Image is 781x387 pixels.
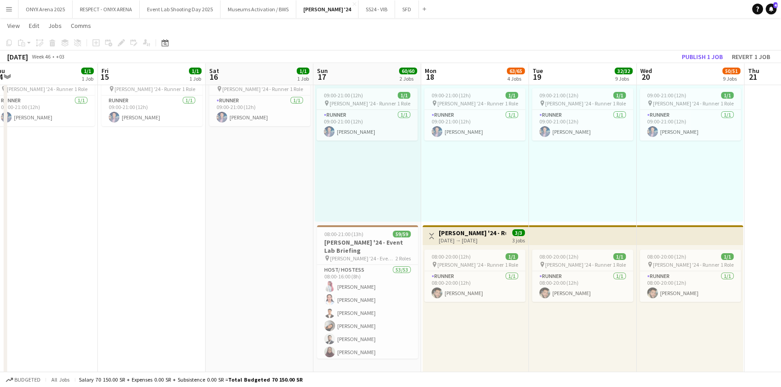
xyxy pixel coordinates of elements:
[723,75,740,82] div: 9 Jobs
[437,261,504,268] span: [PERSON_NAME] '24 - Runner
[512,229,525,236] span: 3/3
[208,72,219,82] span: 16
[67,20,95,32] a: Comms
[505,261,518,268] span: 1 Role
[766,4,776,14] a: 4
[640,250,741,302] app-job-card: 08:00-20:00 (12h)1/1 [PERSON_NAME] '24 - Runner1 RoleRunner1/108:00-20:00 (12h)[PERSON_NAME]
[613,100,626,107] span: 1 Role
[424,271,525,302] app-card-role: Runner1/108:00-20:00 (12h)[PERSON_NAME]
[316,72,328,82] span: 17
[48,22,62,30] span: Jobs
[432,253,471,260] span: 08:00-20:00 (12h)
[647,92,686,99] span: 09:00-21:00 (12h)
[14,377,41,383] span: Budgeted
[73,0,140,18] button: RESPECT - ONYX ARENA
[101,64,202,126] app-job-card: 09:00-21:00 (12h)1/1[PERSON_NAME] '24 - Runner [PERSON_NAME] '24 - Runner1 RoleRunner1/109:00-21:...
[545,100,611,107] span: [PERSON_NAME] '24 - Runner
[507,75,524,82] div: 4 Jobs
[82,75,93,82] div: 1 Job
[615,68,633,74] span: 32/32
[358,0,395,18] button: SS24 - VIB
[721,253,734,260] span: 1/1
[423,72,436,82] span: 18
[317,225,418,359] div: 08:00-21:00 (13h)59/59[PERSON_NAME] '24 - Event Lab Briefing [PERSON_NAME] '24 - Event Lab Briefi...
[439,229,506,237] h3: [PERSON_NAME] '24 - Runner
[615,75,632,82] div: 9 Jobs
[439,237,506,244] div: [DATE] → [DATE]
[101,96,202,126] app-card-role: Runner1/109:00-21:00 (12h)[PERSON_NAME]
[432,92,471,99] span: 09:00-21:00 (12h)
[748,67,759,75] span: Thu
[539,253,579,260] span: 08:00-20:00 (12h)
[395,255,411,262] span: 2 Roles
[532,88,633,141] app-job-card: 09:00-21:00 (12h)1/1 [PERSON_NAME] '24 - Runner1 RoleRunner1/109:00-21:00 (12h)[PERSON_NAME]
[50,376,71,383] span: All jobs
[395,0,419,18] button: SFD
[56,53,64,60] div: +03
[505,92,518,99] span: 1/1
[425,67,436,75] span: Mon
[722,68,740,74] span: 50/51
[81,68,94,74] span: 1/1
[539,92,579,99] span: 09:00-21:00 (12h)
[678,51,726,63] button: Publish 1 job
[639,72,652,82] span: 20
[640,67,652,75] span: Wed
[397,100,410,107] span: 1 Role
[505,100,518,107] span: 1 Role
[512,236,525,244] div: 3 jobs
[140,0,221,18] button: Event Lab Shooting Day 2025
[45,20,65,32] a: Jobs
[182,86,195,92] span: 1 Role
[74,86,87,92] span: 1 Role
[189,75,201,82] div: 1 Job
[330,100,396,107] span: [PERSON_NAME] '24 - Runner
[317,67,328,75] span: Sun
[613,92,626,99] span: 1/1
[296,0,358,18] button: [PERSON_NAME] '24
[209,64,310,126] app-job-card: 09:00-21:00 (12h)1/1[PERSON_NAME] '24 - Runner [PERSON_NAME] '24 - Runner1 RoleRunner1/109:00-21:...
[507,68,525,74] span: 63/65
[721,92,734,99] span: 1/1
[399,68,417,74] span: 60/60
[7,22,20,30] span: View
[398,92,410,99] span: 1/1
[728,51,774,63] button: Revert 1 job
[71,22,91,30] span: Comms
[545,261,611,268] span: [PERSON_NAME] '24 - Runner
[297,75,309,82] div: 1 Job
[7,86,73,92] span: [PERSON_NAME] '24 - Runner
[18,0,73,18] button: ONYX Arena 2025
[4,20,23,32] a: View
[424,88,525,141] app-job-card: 09:00-21:00 (12h)1/1 [PERSON_NAME] '24 - Runner1 RoleRunner1/109:00-21:00 (12h)[PERSON_NAME]
[424,110,525,141] app-card-role: Runner1/109:00-21:00 (12h)[PERSON_NAME]
[317,238,418,255] h3: [PERSON_NAME] '24 - Event Lab Briefing
[721,100,734,107] span: 1 Role
[424,250,525,302] div: 08:00-20:00 (12h)1/1 [PERSON_NAME] '24 - Runner1 RoleRunner1/108:00-20:00 (12h)[PERSON_NAME]
[79,376,303,383] div: Salary 70 150.00 SR + Expenses 0.00 SR + Subsistence 0.00 SR =
[747,72,759,82] span: 21
[101,67,109,75] span: Fri
[640,110,741,141] app-card-role: Runner1/109:00-21:00 (12h)[PERSON_NAME]
[209,96,310,126] app-card-role: Runner1/109:00-21:00 (12h)[PERSON_NAME]
[324,92,363,99] span: 09:00-21:00 (12h)
[532,271,633,302] app-card-role: Runner1/108:00-20:00 (12h)[PERSON_NAME]
[317,110,418,141] app-card-role: Runner1/109:00-21:00 (12h)[PERSON_NAME]
[437,100,504,107] span: [PERSON_NAME] '24 - Runner
[400,75,417,82] div: 2 Jobs
[7,52,28,61] div: [DATE]
[613,261,626,268] span: 1 Role
[221,0,296,18] button: Museums Activation / BWS
[25,20,43,32] a: Edit
[317,88,418,141] div: 09:00-21:00 (12h)1/1 [PERSON_NAME] '24 - Runner1 RoleRunner1/109:00-21:00 (12h)[PERSON_NAME]
[330,255,395,262] span: [PERSON_NAME] '24 - Event Lab Briefing
[100,72,109,82] span: 15
[324,231,363,237] span: 08:00-21:00 (13h)
[653,261,719,268] span: [PERSON_NAME] '24 - Runner
[532,250,633,302] app-job-card: 08:00-20:00 (12h)1/1 [PERSON_NAME] '24 - Runner1 RoleRunner1/108:00-20:00 (12h)[PERSON_NAME]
